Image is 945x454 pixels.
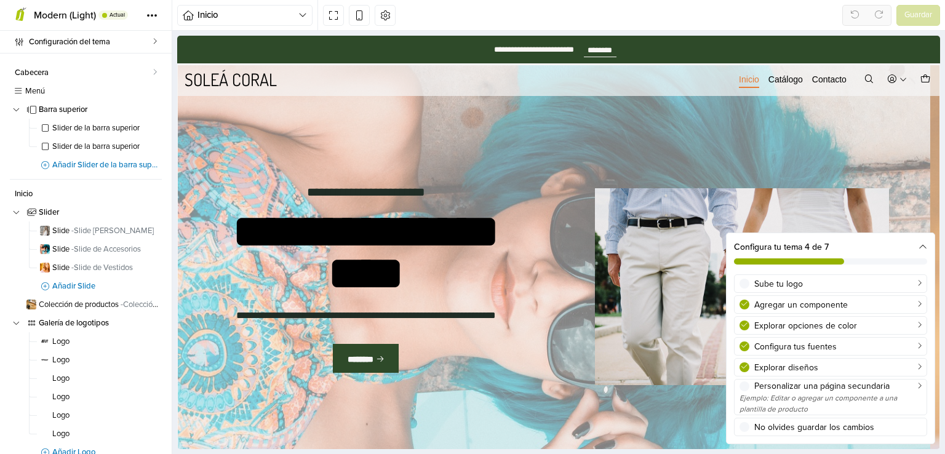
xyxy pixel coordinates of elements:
[754,380,922,392] div: Personalizar una página secundaria
[52,375,162,383] span: Logo
[37,137,162,156] a: Slider de la barra superior
[904,9,932,22] span: Guardar
[34,9,96,22] span: Modern (Light)
[52,338,162,346] span: Logo
[39,319,162,327] span: Galería de logotipos
[734,274,927,293] a: Sube tu logo
[110,12,125,18] span: Actual
[684,35,700,53] button: Buscar
[40,392,50,402] img: 32
[37,351,162,369] a: Logo
[40,355,50,365] img: 32
[52,245,162,253] span: Slide
[37,240,162,258] a: Slide -Slide de Accesorios
[40,429,50,439] img: 32
[896,5,940,26] button: Guardar
[37,221,162,240] a: Slide -Slide [PERSON_NAME]
[10,203,162,221] a: Slider
[52,227,162,235] span: Slide
[29,33,153,50] span: Configuración del tema
[197,8,298,22] span: Inicio
[754,319,922,332] div: Explorar opciones de color
[71,263,133,273] span: - Slide de Vestidos
[39,209,162,217] span: Slider
[707,35,733,53] button: Acceso
[71,226,154,236] span: - Slide [PERSON_NAME]
[740,392,922,415] div: Ejemplo: Editar o agregar un componente a una plantilla de producto
[37,388,162,406] a: Logo
[37,424,162,443] a: Logo
[25,87,162,95] span: Menú
[23,156,162,174] a: Añadir Slider de la barra superior
[39,301,162,309] span: Colección de productos
[52,356,162,364] span: Logo
[52,412,162,420] span: Logo
[52,161,162,169] span: Añadir Slider de la barra superior
[727,233,935,272] div: Configura tu tema 4 de 7
[10,63,162,82] a: Cabecera
[52,124,162,132] span: Slider de la barra superior
[37,369,162,388] a: Logo
[754,421,922,434] div: No olvides guardar los cambios
[52,393,162,401] span: Logo
[37,119,162,137] a: Slider de la barra superior
[71,244,141,254] span: - Slide de Accesorios
[754,340,922,353] div: Configura tus fuentes
[23,277,162,295] a: Añadir Slide
[177,5,313,26] button: Inicio
[40,373,50,383] img: 32
[37,406,162,424] a: Logo
[37,258,162,277] a: Slide -Slide de Vestidos
[40,244,50,254] img: 32
[15,69,153,77] span: Cabecera
[40,263,50,273] img: 32
[10,314,162,332] a: Galería de logotipos
[734,241,927,253] div: Configura tu tema 4 de 7
[754,277,922,290] div: Sube tu logo
[635,35,669,52] a: Contacto
[591,35,626,52] a: Catálogo
[562,35,582,52] a: Inicio
[26,300,36,309] img: 32
[10,100,162,119] a: Barra superior
[754,361,922,374] div: Explorar diseños
[10,295,162,314] a: Colección de productos -Colección Destacada
[52,430,162,438] span: Logo
[40,226,50,236] img: 32
[7,35,100,52] a: SOLEÁ CORAL
[39,106,162,114] span: Barra superior
[741,35,756,53] button: Carro
[37,332,162,351] a: Logo
[10,82,162,100] a: Menú
[15,190,162,198] span: Inicio
[40,410,50,420] img: 32
[40,337,50,346] img: 32
[52,282,162,290] span: Añadir Slide
[754,298,922,311] div: Agregar un componente
[396,130,734,371] img: Slide de Accesorios
[52,143,162,151] span: Slider de la barra superior
[52,264,162,272] span: Slide
[121,300,196,309] span: - Colección Destacada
